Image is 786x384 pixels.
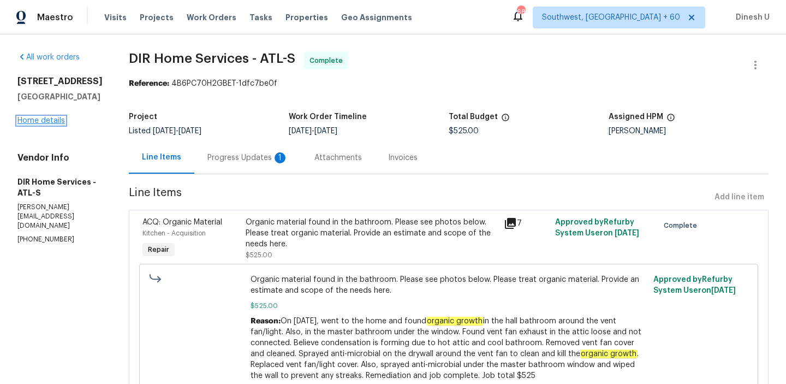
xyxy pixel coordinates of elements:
span: Projects [140,12,174,23]
a: Home details [17,117,65,125]
span: - [289,127,337,135]
span: On [DATE], went to the home and found in the hall bathroom around the vent fan/light. Also, in th... [251,317,641,380]
span: [DATE] [314,127,337,135]
span: DIR Home Services - ATL-S [129,52,295,65]
h4: Vendor Info [17,152,103,163]
h5: Work Order Timeline [289,113,367,121]
span: [DATE] [615,229,639,237]
em: organic growth [426,317,483,326]
div: 7 [504,217,549,230]
span: Geo Assignments [341,12,412,23]
span: Southwest, [GEOGRAPHIC_DATA] + 60 [542,12,680,23]
span: Listed [129,127,201,135]
span: $525.00 [251,300,647,311]
p: [PERSON_NAME][EMAIL_ADDRESS][DOMAIN_NAME] [17,203,103,231]
span: Work Orders [187,12,236,23]
span: ACQ: Organic Material [142,218,222,226]
span: [DATE] [711,287,736,294]
div: [PERSON_NAME] [609,127,769,135]
span: - [153,127,201,135]
span: The hpm assigned to this work order. [666,113,675,127]
span: Maestro [37,12,73,23]
h5: DIR Home Services - ATL-S [17,176,103,198]
h5: [GEOGRAPHIC_DATA] [17,91,103,102]
div: Line Items [142,152,181,163]
h5: Project [129,113,157,121]
div: 684 [517,7,525,17]
div: 4B6PC70H2GBET-1dfc7be0f [129,78,769,89]
h2: [STREET_ADDRESS] [17,76,103,87]
span: [DATE] [178,127,201,135]
span: Properties [285,12,328,23]
p: [PHONE_NUMBER] [17,235,103,244]
span: [DATE] [153,127,176,135]
span: Line Items [129,187,710,208]
div: Invoices [388,152,418,163]
span: Approved by Refurby System User on [653,276,736,294]
span: The total cost of line items that have been proposed by Opendoor. This sum includes line items th... [501,113,510,127]
span: Repair [144,244,174,255]
span: [DATE] [289,127,312,135]
em: organic growth [580,350,637,358]
span: Kitchen - Acquisition [142,230,206,237]
div: Progress Updates [207,152,288,163]
span: Dinesh U [731,12,770,23]
h5: Total Budget [449,113,498,121]
span: Approved by Refurby System User on [555,218,639,237]
span: Organic material found in the bathroom. Please see photos below. Please treat organic material. P... [251,274,647,296]
span: Reason: [251,317,281,325]
span: Complete [664,220,701,231]
span: Visits [104,12,127,23]
div: 1 [275,152,285,163]
span: $525.00 [449,127,479,135]
div: Organic material found in the bathroom. Please see photos below. Please treat organic material. P... [246,217,497,250]
div: Attachments [314,152,362,163]
a: All work orders [17,54,80,61]
b: Reference: [129,80,169,87]
span: $525.00 [246,252,272,258]
span: Tasks [249,14,272,21]
h5: Assigned HPM [609,113,663,121]
span: Complete [309,55,347,66]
